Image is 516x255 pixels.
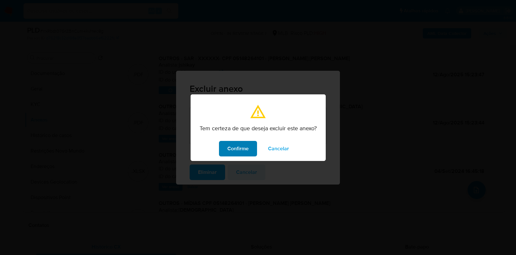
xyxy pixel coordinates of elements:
button: modal_confirmation.cancel [260,141,297,156]
p: Tem certeza de que deseja excluir este anexo? [200,125,317,132]
span: Confirme [227,142,249,156]
div: modal_confirmation.title [191,94,326,161]
span: Cancelar [268,142,289,156]
button: modal_confirmation.confirm [219,141,257,156]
